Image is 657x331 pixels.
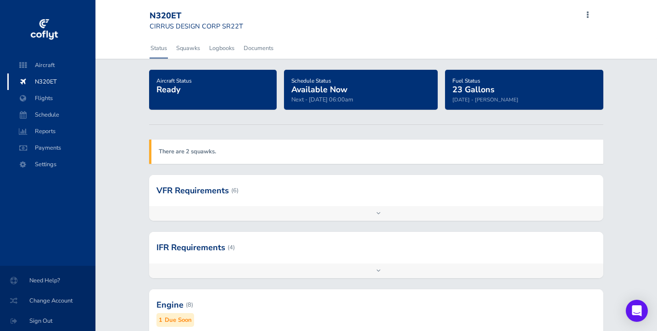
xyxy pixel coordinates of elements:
[17,73,86,90] span: N320ET
[17,123,86,140] span: Reports
[29,16,59,44] img: coflyt logo
[150,22,243,31] small: CIRRUS DESIGN CORP SR22T
[159,147,216,156] a: There are 2 squawks.
[11,313,84,329] span: Sign Out
[150,11,243,21] div: N320ET
[291,95,353,104] span: Next - [DATE] 06:00am
[156,84,180,95] span: Ready
[17,57,86,73] span: Aircraft
[17,140,86,156] span: Payments
[17,107,86,123] span: Schedule
[208,38,235,58] a: Logbooks
[243,38,274,58] a: Documents
[17,90,86,107] span: Flights
[150,38,168,58] a: Status
[17,156,86,173] span: Settings
[156,77,192,84] span: Aircraft Status
[626,300,648,322] div: Open Intercom Messenger
[165,315,192,325] small: Due Soon
[11,292,84,309] span: Change Account
[291,77,331,84] span: Schedule Status
[452,84,495,95] span: 23 Gallons
[11,272,84,289] span: Need Help?
[452,77,480,84] span: Fuel Status
[291,74,347,95] a: Schedule StatusAvailable Now
[175,38,201,58] a: Squawks
[291,84,347,95] span: Available Now
[452,96,518,103] small: [DATE] - [PERSON_NAME]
